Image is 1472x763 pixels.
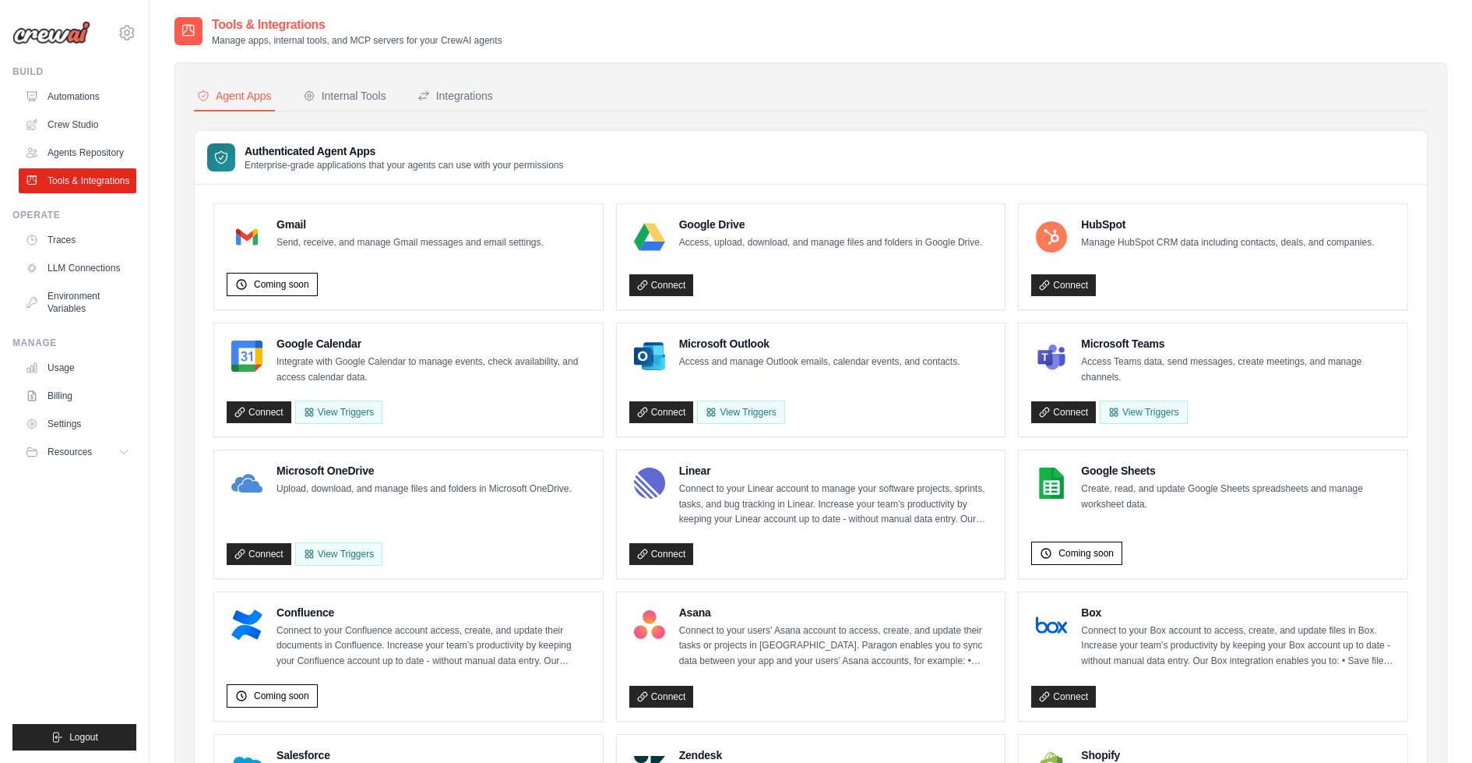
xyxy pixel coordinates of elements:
a: Agents Repository [19,140,136,165]
: View Triggers [295,542,382,566]
p: Connect to your Linear account to manage your software projects, sprints, tasks, and bug tracking... [679,482,993,528]
p: Connect to your users’ Asana account to access, create, and update their tasks or projects in [GE... [679,623,993,669]
button: Resources [19,440,136,465]
a: LLM Connections [19,256,136,281]
a: Connect [1031,686,1096,708]
span: Coming soon [1058,547,1114,560]
p: Send, receive, and manage Gmail messages and email settings. [276,235,544,251]
img: Box Logo [1036,609,1067,641]
img: Gmail Logo [231,221,262,253]
a: Connect [227,543,291,565]
h4: HubSpot [1081,217,1374,232]
p: Manage apps, internal tools, and MCP servers for your CrewAI agents [212,34,502,47]
img: Asana Logo [634,609,665,641]
a: Environment Variables [19,284,136,321]
a: Connect [227,401,291,423]
h4: Confluence [276,605,590,620]
a: Settings [19,412,136,436]
h4: Google Sheets [1081,463,1395,479]
button: Logout [12,724,136,751]
div: Operate [12,209,136,221]
span: Resources [48,446,92,458]
img: Google Sheets Logo [1036,468,1067,499]
h4: Linear [679,463,993,479]
h4: Asana [679,605,993,620]
: View Triggers [697,401,784,424]
a: Connect [629,543,694,565]
h4: Microsoft Teams [1081,336,1395,351]
a: Automations [19,84,136,109]
img: Google Drive Logo [634,221,665,253]
p: Access, upload, download, and manage files and folders in Google Drive. [679,235,983,251]
img: Microsoft OneDrive Logo [231,468,262,499]
span: Coming soon [254,690,309,702]
div: Build [12,65,136,78]
h4: Shopify [1081,747,1395,763]
p: Create, read, and update Google Sheets spreadsheets and manage worksheet data. [1081,482,1395,512]
h4: Microsoft Outlook [679,336,960,351]
img: HubSpot Logo [1036,221,1067,253]
img: Logo [12,21,90,44]
button: Internal Tools [300,82,389,111]
h4: Microsoft OneDrive [276,463,572,479]
img: Linear Logo [634,468,665,499]
div: Integrations [417,88,493,104]
h4: Salesforce [276,747,590,763]
p: Upload, download, and manage files and folders in Microsoft OneDrive. [276,482,572,497]
button: Agent Apps [194,82,275,111]
a: Usage [19,355,136,380]
p: Access and manage Outlook emails, calendar events, and contacts. [679,355,960,370]
a: Connect [1031,401,1096,423]
a: Traces [19,228,136,253]
h2: Tools & Integrations [212,16,502,34]
p: Connect to your Box account to access, create, and update files in Box. Increase your team’s prod... [1081,623,1395,669]
a: Crew Studio [19,112,136,137]
p: Enterprise-grade applications that your agents can use with your permissions [245,159,564,171]
h4: Box [1081,605,1395,620]
img: Confluence Logo [231,609,262,641]
h4: Google Drive [679,217,983,232]
a: Connect [629,401,694,423]
button: View Triggers [295,401,382,424]
: View Triggers [1100,401,1187,424]
span: Logout [69,731,98,744]
div: Agent Apps [197,88,272,104]
h4: Zendesk [679,747,993,763]
p: Access Teams data, send messages, create meetings, and manage channels. [1081,355,1395,385]
div: Manage [12,337,136,349]
img: Microsoft Outlook Logo [634,341,665,372]
h4: Gmail [276,217,544,232]
p: Connect to your Confluence account access, create, and update their documents in Confluence. Incr... [276,623,590,669]
a: Connect [1031,274,1096,296]
div: Internal Tools [303,88,386,104]
p: Manage HubSpot CRM data including contacts, deals, and companies. [1081,235,1374,251]
h3: Authenticated Agent Apps [245,143,564,159]
h4: Google Calendar [276,336,590,351]
a: Billing [19,383,136,408]
a: Tools & Integrations [19,168,136,193]
span: Coming soon [254,278,309,291]
button: Integrations [414,82,496,111]
p: Integrate with Google Calendar to manage events, check availability, and access calendar data. [276,355,590,385]
a: Connect [629,274,694,296]
img: Google Calendar Logo [231,341,262,372]
img: Microsoft Teams Logo [1036,341,1067,372]
a: Connect [629,686,694,708]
